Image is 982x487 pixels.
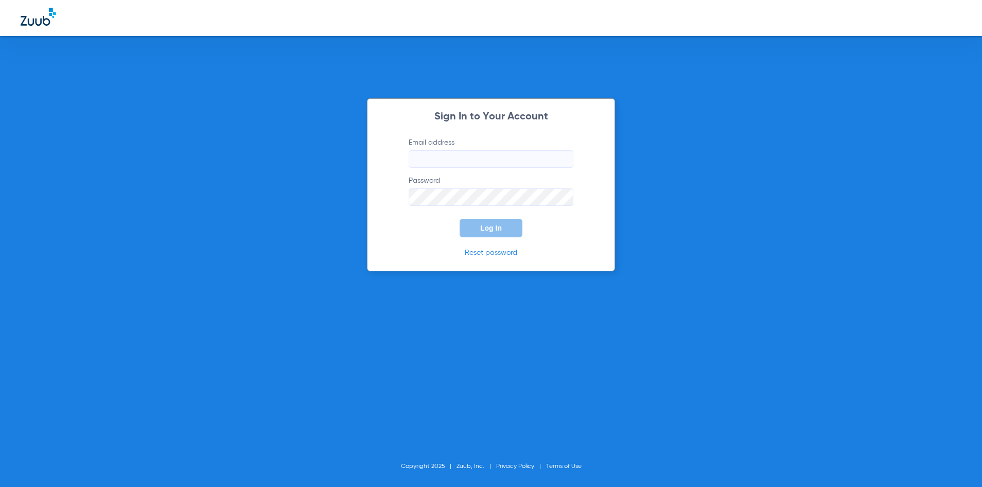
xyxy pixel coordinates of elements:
[401,461,457,472] li: Copyright 2025
[409,137,573,168] label: Email address
[409,150,573,168] input: Email address
[393,112,589,122] h2: Sign In to Your Account
[409,176,573,206] label: Password
[496,463,534,469] a: Privacy Policy
[480,224,502,232] span: Log In
[457,461,496,472] li: Zuub, Inc.
[460,219,522,237] button: Log In
[546,463,582,469] a: Terms of Use
[409,188,573,206] input: Password
[465,249,517,256] a: Reset password
[21,8,56,26] img: Zuub Logo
